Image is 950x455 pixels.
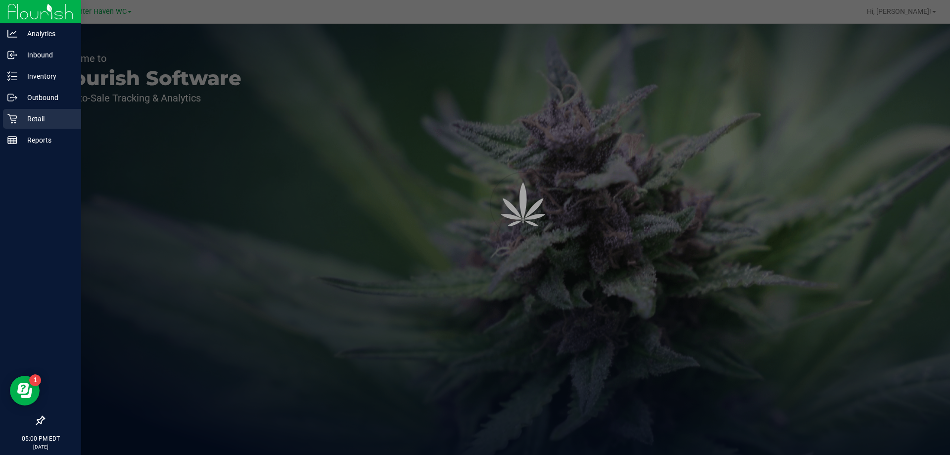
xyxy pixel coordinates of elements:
[7,71,17,81] inline-svg: Inventory
[7,50,17,60] inline-svg: Inbound
[4,434,77,443] p: 05:00 PM EDT
[7,135,17,145] inline-svg: Reports
[17,70,77,82] p: Inventory
[17,92,77,103] p: Outbound
[10,376,40,405] iframe: Resource center
[4,443,77,451] p: [DATE]
[17,28,77,40] p: Analytics
[17,49,77,61] p: Inbound
[29,374,41,386] iframe: Resource center unread badge
[7,114,17,124] inline-svg: Retail
[7,93,17,102] inline-svg: Outbound
[17,113,77,125] p: Retail
[7,29,17,39] inline-svg: Analytics
[17,134,77,146] p: Reports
